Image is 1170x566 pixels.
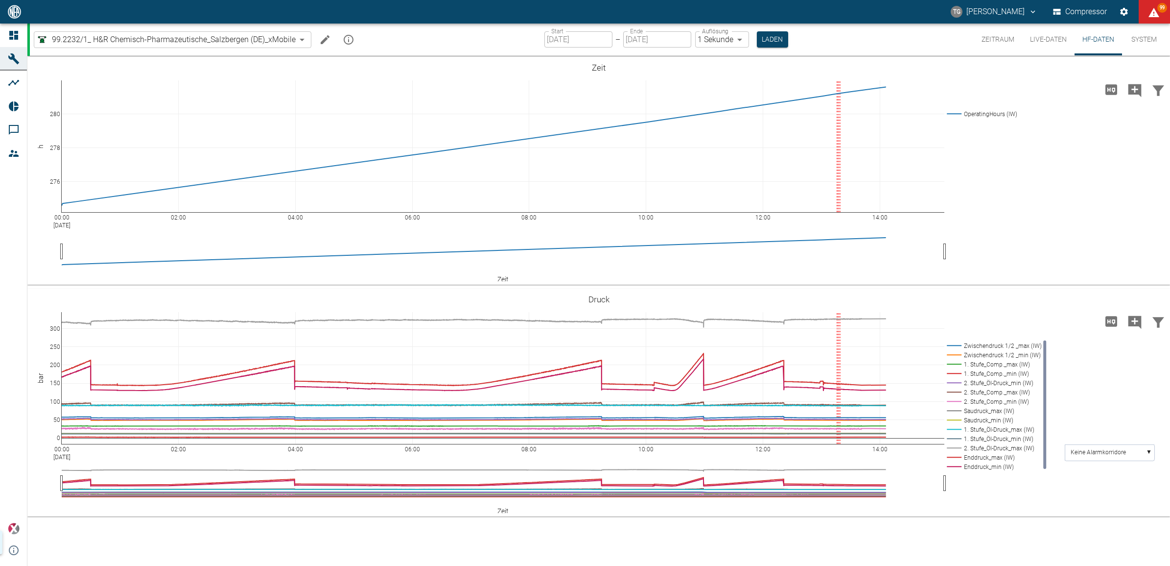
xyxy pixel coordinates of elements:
[551,27,563,35] label: Start
[1147,309,1170,334] button: Daten filtern
[702,27,728,35] label: Auflösung
[615,34,620,45] p: –
[544,31,612,48] input: DD.MM.YYYY
[974,24,1022,55] button: Zeitraum
[1100,316,1123,325] span: Hohe Auflösung
[630,27,643,35] label: Ende
[36,34,296,46] a: 99.2232/1_ H&R Chemisch-Pharmazeutische_Salzbergen (DE)_xMobile
[757,31,788,48] button: Laden
[695,31,749,48] div: 1 Sekunde
[1123,77,1147,102] button: Kommentar hinzufügen
[1157,3,1167,13] span: 99
[951,6,962,18] div: TG
[8,523,20,535] img: Xplore Logo
[1147,77,1170,102] button: Daten filtern
[949,3,1039,21] button: thomas.gregoir@neuman-esser.com
[1071,449,1126,456] text: Keine Alarmkorridore
[1100,84,1123,94] span: Hohe Auflösung
[1022,24,1075,55] button: Live-Daten
[315,30,335,49] button: Machine bearbeiten
[1075,24,1122,55] button: HF-Daten
[623,31,691,48] input: DD.MM.YYYY
[1115,3,1133,21] button: Einstellungen
[1122,24,1166,55] button: System
[1123,309,1147,334] button: Kommentar hinzufügen
[52,34,296,45] span: 99.2232/1_ H&R Chemisch-Pharmazeutische_Salzbergen (DE)_xMobile
[339,30,358,49] button: mission info
[7,5,22,18] img: logo
[1051,3,1109,21] button: Compressor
